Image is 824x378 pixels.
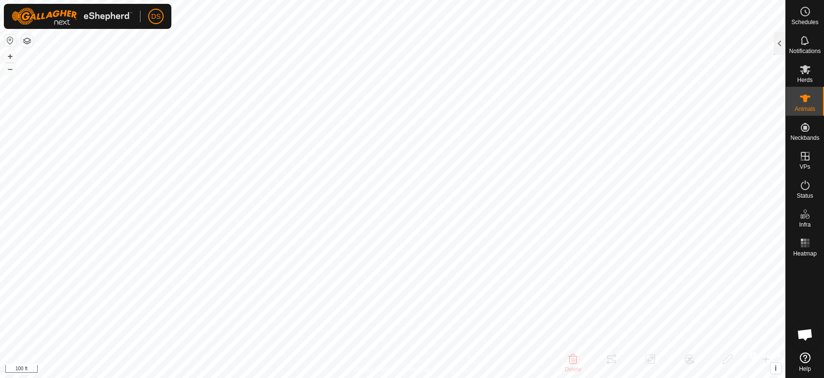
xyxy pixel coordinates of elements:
button: – [4,63,16,75]
span: Schedules [791,19,818,25]
span: i [775,364,777,372]
button: Map Layers [21,35,33,47]
a: Contact Us [402,365,431,374]
button: Reset Map [4,35,16,46]
span: Notifications [789,48,821,54]
span: Status [796,193,813,199]
a: Help [786,349,824,376]
a: Privacy Policy [354,365,391,374]
span: Heatmap [793,251,817,256]
span: Animals [795,106,815,112]
button: + [4,51,16,62]
span: Infra [799,222,810,228]
button: i [770,363,781,374]
span: VPs [799,164,810,170]
img: Gallagher Logo [12,8,132,25]
span: DS [151,12,160,22]
a: Open chat [791,320,820,349]
span: Herds [797,77,812,83]
span: Help [799,366,811,372]
span: Neckbands [790,135,819,141]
